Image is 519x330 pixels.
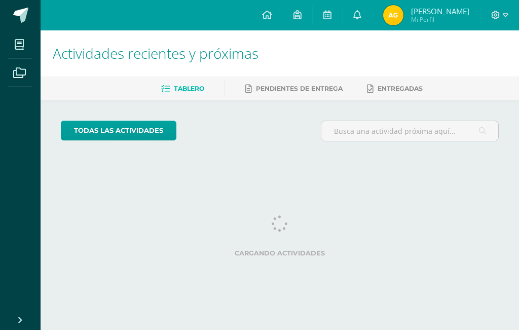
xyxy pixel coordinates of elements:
span: Pendientes de entrega [256,85,343,92]
a: todas las Actividades [61,121,176,140]
img: 5543220838b8bfae447cd319d1234dd3.png [383,5,403,25]
a: Entregadas [367,81,423,97]
label: Cargando actividades [61,249,499,257]
span: Actividades recientes y próximas [53,44,258,63]
a: Pendientes de entrega [245,81,343,97]
span: Mi Perfil [411,15,469,24]
span: Tablero [174,85,204,92]
span: Entregadas [378,85,423,92]
span: [PERSON_NAME] [411,6,469,16]
a: Tablero [161,81,204,97]
input: Busca una actividad próxima aquí... [321,121,498,141]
